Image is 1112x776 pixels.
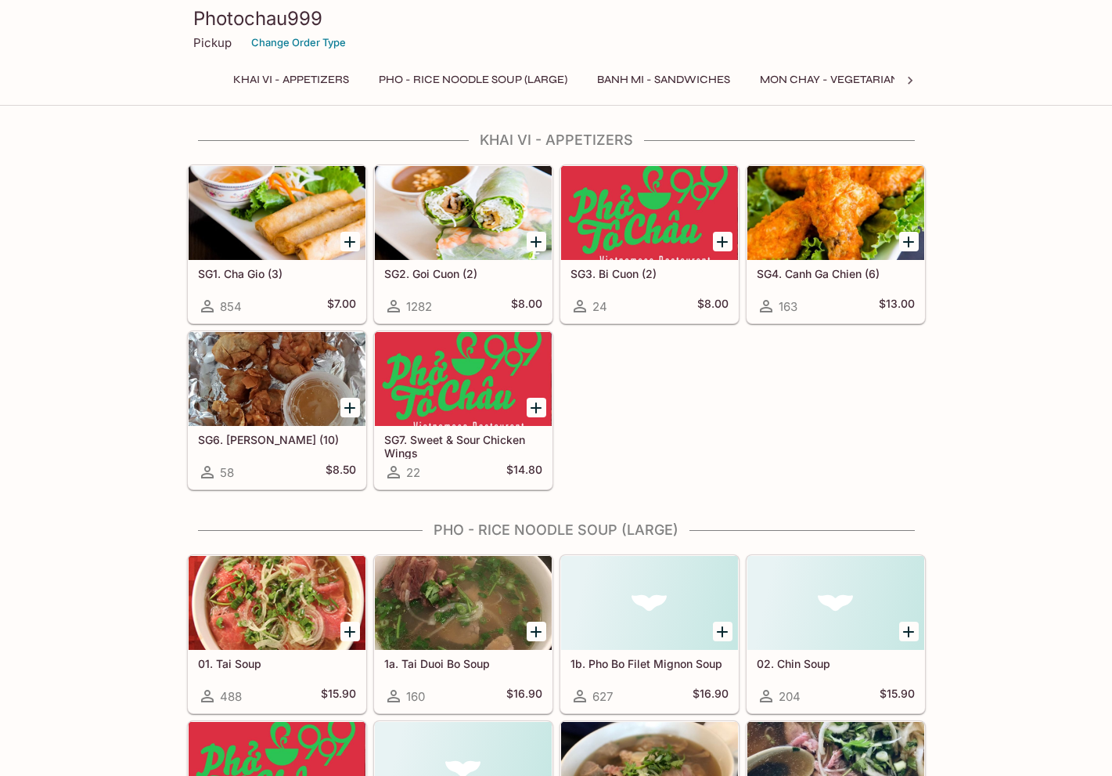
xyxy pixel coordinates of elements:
h3: Photochau999 [193,6,919,31]
div: 01. Tai Soup [189,556,365,650]
div: SG1. Cha Gio (3) [189,166,365,260]
div: SG2. Goi Cuon (2) [375,166,552,260]
span: 24 [592,299,607,314]
span: 204 [779,689,801,704]
h5: 1b. Pho Bo Filet Mignon Soup [570,657,729,670]
span: 58 [220,465,234,480]
h5: SG4. Canh Ga Chien (6) [757,267,915,280]
span: 627 [592,689,613,704]
h5: $8.50 [326,463,356,482]
div: SG3. Bi Cuon (2) [561,166,738,260]
h5: $8.00 [697,297,729,316]
a: SG1. Cha Gio (3)854$7.00 [188,165,366,323]
a: SG2. Goi Cuon (2)1282$8.00 [374,165,552,323]
button: Add 1b. Pho Bo Filet Mignon Soup [713,622,732,641]
a: SG3. Bi Cuon (2)24$8.00 [560,165,739,323]
button: Add SG4. Canh Ga Chien (6) [899,232,919,251]
button: Khai Vi - Appetizers [225,69,358,91]
h5: $15.90 [321,687,356,706]
h4: Khai Vi - Appetizers [187,132,926,149]
button: Mon Chay - Vegetarian Entrees [751,69,960,91]
a: SG6. [PERSON_NAME] (10)58$8.50 [188,331,366,489]
button: Pho - Rice Noodle Soup (Large) [370,69,576,91]
a: 02. Chin Soup204$15.90 [747,555,925,713]
p: Pickup [193,35,232,50]
h5: $13.00 [879,297,915,316]
a: 1b. Pho Bo Filet Mignon Soup627$16.90 [560,555,739,713]
h5: SG7. Sweet & Sour Chicken Wings [384,433,542,459]
button: Add 1a. Tai Duoi Bo Soup [527,622,546,641]
a: SG4. Canh Ga Chien (6)163$13.00 [747,165,925,323]
a: 1a. Tai Duoi Bo Soup160$16.90 [374,555,552,713]
a: SG7. Sweet & Sour Chicken Wings22$14.80 [374,331,552,489]
div: SG4. Canh Ga Chien (6) [747,166,924,260]
span: 854 [220,299,242,314]
button: Add 02. Chin Soup [899,622,919,641]
div: 1b. Pho Bo Filet Mignon Soup [561,556,738,650]
div: 1a. Tai Duoi Bo Soup [375,556,552,650]
h5: 02. Chin Soup [757,657,915,670]
span: 488 [220,689,242,704]
h5: SG1. Cha Gio (3) [198,267,356,280]
span: 160 [406,689,425,704]
div: SG7. Sweet & Sour Chicken Wings [375,332,552,426]
h5: $8.00 [511,297,542,316]
h5: $7.00 [327,297,356,316]
div: 02. Chin Soup [747,556,924,650]
h5: $14.80 [506,463,542,482]
button: Add SG3. Bi Cuon (2) [713,232,732,251]
span: 22 [406,465,420,480]
button: Add SG2. Goi Cuon (2) [527,232,546,251]
h5: 01. Tai Soup [198,657,356,670]
h5: SG2. Goi Cuon (2) [384,267,542,280]
h5: $16.90 [693,687,729,706]
button: Change Order Type [244,31,353,55]
span: 163 [779,299,797,314]
h5: SG3. Bi Cuon (2) [570,267,729,280]
h5: $15.90 [880,687,915,706]
button: Add SG1. Cha Gio (3) [340,232,360,251]
div: SG6. Hoanh Thanh Chien (10) [189,332,365,426]
button: Add SG6. Hoanh Thanh Chien (10) [340,398,360,417]
button: Add 01. Tai Soup [340,622,360,641]
h5: SG6. [PERSON_NAME] (10) [198,433,356,446]
button: Add SG7. Sweet & Sour Chicken Wings [527,398,546,417]
button: Banh Mi - Sandwiches [588,69,739,91]
h4: Pho - Rice Noodle Soup (Large) [187,522,926,539]
h5: $16.90 [506,687,542,706]
a: 01. Tai Soup488$15.90 [188,555,366,713]
span: 1282 [406,299,432,314]
h5: 1a. Tai Duoi Bo Soup [384,657,542,670]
